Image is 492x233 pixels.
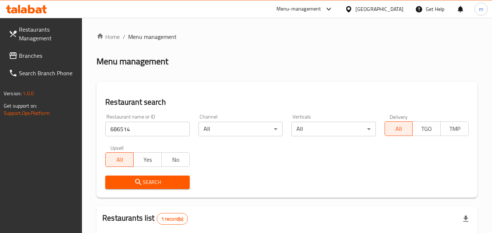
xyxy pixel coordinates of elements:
a: Restaurants Management [3,21,82,47]
span: Get support on: [4,101,37,111]
span: All [109,154,131,165]
span: TGO [416,124,438,134]
button: No [161,152,190,167]
span: Yes [137,154,159,165]
button: Yes [133,152,162,167]
h2: Menu management [97,56,168,67]
span: Restaurants Management [19,25,76,43]
a: Home [97,32,120,41]
a: Search Branch Phone [3,64,82,82]
nav: breadcrumb [97,32,477,41]
a: Support.OpsPlatform [4,108,50,118]
button: TMP [440,121,469,136]
div: Total records count [157,213,188,225]
span: Search [111,178,184,187]
span: Menu management [128,32,177,41]
div: All [291,122,375,136]
span: All [388,124,410,134]
div: All [198,122,283,136]
div: Menu-management [276,5,321,13]
a: Branches [3,47,82,64]
h2: Restaurants list [102,213,188,225]
span: No [165,154,187,165]
span: 1 record(s) [157,216,188,222]
button: Search [105,176,189,189]
span: Search Branch Phone [19,69,76,77]
span: TMP [444,124,466,134]
button: All [105,152,134,167]
button: All [385,121,413,136]
div: [GEOGRAPHIC_DATA] [355,5,404,13]
h2: Restaurant search [105,97,469,108]
li: / [123,32,125,41]
label: Delivery [390,114,408,119]
span: Version: [4,89,21,98]
div: Export file [457,210,475,228]
input: Search for restaurant name or ID.. [105,122,189,136]
button: TGO [412,121,441,136]
label: Upsell [110,145,124,150]
span: m [479,5,483,13]
span: Branches [19,51,76,60]
span: 1.0.0 [23,89,34,98]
